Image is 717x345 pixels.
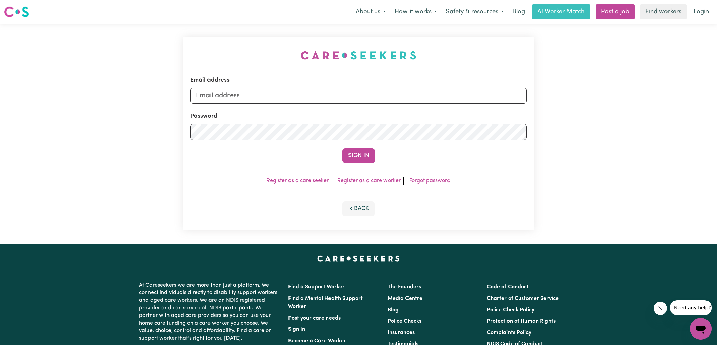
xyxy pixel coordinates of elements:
a: Register as a care seeker [266,178,329,184]
a: Register as a care worker [337,178,401,184]
a: Find workers [640,4,687,19]
a: Sign In [288,327,305,332]
a: Insurances [387,330,415,336]
label: Email address [190,76,230,85]
label: Password [190,112,217,121]
button: About us [351,5,390,19]
iframe: Message from company [670,300,712,315]
a: Blog [387,307,399,313]
button: How it works [390,5,441,19]
button: Safety & resources [441,5,508,19]
a: Protection of Human Rights [487,319,556,324]
a: Post your care needs [288,315,341,321]
a: Code of Conduct [487,284,529,290]
a: AI Worker Match [532,4,590,19]
img: Careseekers logo [4,6,29,18]
input: Email address [190,88,527,104]
a: Careseekers logo [4,4,29,20]
p: At Careseekers we are more than just a platform. We connect individuals directly to disability su... [139,279,280,345]
iframe: Button to launch messaging window [690,318,712,340]
iframe: Close message [654,302,667,315]
a: Media Centre [387,296,422,301]
a: Forgot password [409,178,451,184]
a: The Founders [387,284,421,290]
button: Sign In [342,148,375,163]
a: Login [690,4,713,19]
a: Become a Care Worker [288,338,346,344]
a: Blog [508,4,529,19]
a: Find a Support Worker [288,284,345,290]
a: Complaints Policy [487,330,531,336]
a: Careseekers home page [317,256,400,261]
a: Post a job [596,4,635,19]
a: Find a Mental Health Support Worker [288,296,363,309]
a: Charter of Customer Service [487,296,559,301]
button: Back [342,201,375,216]
a: Police Checks [387,319,421,324]
a: Police Check Policy [487,307,534,313]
